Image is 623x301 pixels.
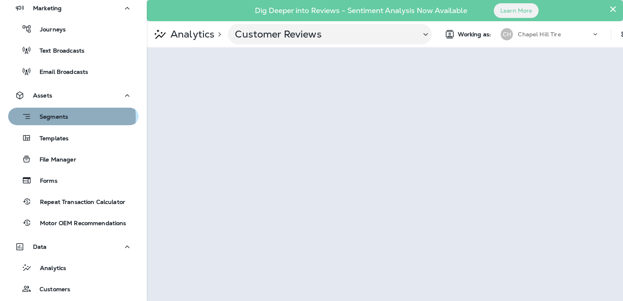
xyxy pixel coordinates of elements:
p: Customer Reviews [235,28,414,40]
span: Working as: [458,31,493,38]
p: Analytics [167,28,214,40]
button: Segments [8,108,139,125]
p: Customers [31,286,70,294]
p: Email Broadcasts [31,69,88,76]
button: File Manager [8,150,139,168]
button: Templates [8,129,139,146]
p: > [214,31,221,38]
button: Assets [8,87,139,104]
p: Journeys [32,26,66,34]
button: Analytics [8,259,139,276]
button: Data [8,239,139,255]
p: Templates [31,135,68,143]
button: Text Broadcasts [8,42,139,59]
button: Forms [8,172,139,189]
p: Segments [31,113,68,122]
p: Motor OEM Recommendations [32,220,126,228]
p: Analytics [32,265,66,272]
p: File Manager [31,156,76,164]
button: Learn More [494,3,539,18]
p: Marketing [33,5,62,11]
p: Chapel Hill Tire [518,31,561,38]
button: Close [609,2,617,15]
p: Text Broadcasts [31,47,84,55]
button: Customers [8,280,139,297]
button: Motor OEM Recommendations [8,214,139,231]
p: Repeat Transaction Calculator [32,199,125,206]
button: Journeys [8,20,139,38]
button: Email Broadcasts [8,63,139,80]
p: Dig Deeper into Reviews - Sentiment Analysis Now Available [231,9,491,12]
p: Data [33,243,47,250]
p: Forms [32,177,57,185]
button: Repeat Transaction Calculator [8,193,139,210]
div: CH [501,28,513,40]
p: Assets [33,92,52,99]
